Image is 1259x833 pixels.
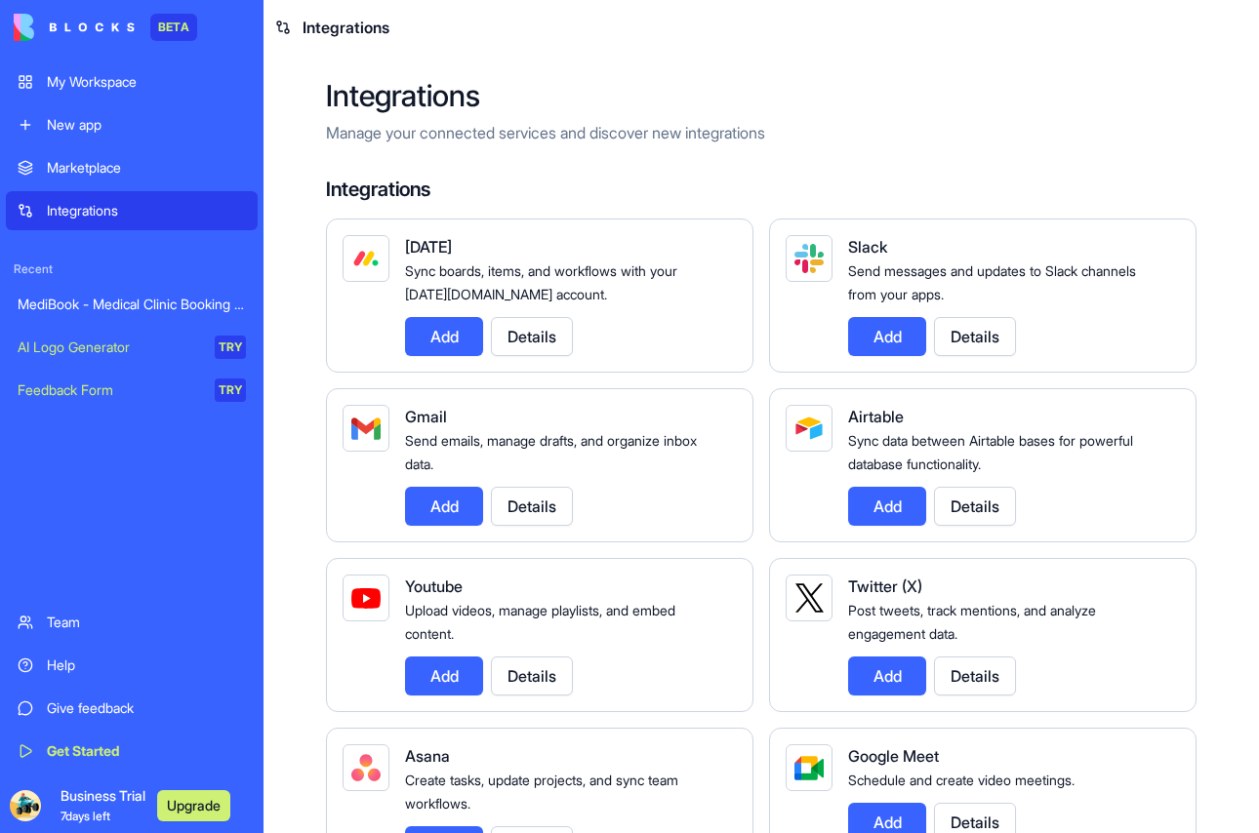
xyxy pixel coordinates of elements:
[6,732,258,771] a: Get Started
[6,261,258,277] span: Recent
[848,656,926,695] button: Add
[848,237,887,257] span: Slack
[6,191,258,230] a: Integrations
[150,14,197,41] div: BETA
[47,201,246,220] div: Integrations
[405,487,483,526] button: Add
[47,741,246,761] div: Get Started
[934,656,1016,695] button: Details
[47,115,246,135] div: New app
[215,336,246,359] div: TRY
[47,613,246,632] div: Team
[405,407,447,426] span: Gmail
[18,380,201,400] div: Feedback Form
[934,487,1016,526] button: Details
[61,809,110,823] span: 7 days left
[491,317,573,356] button: Details
[491,656,573,695] button: Details
[848,487,926,526] button: Add
[6,603,258,642] a: Team
[6,285,258,324] a: MediBook - Medical Clinic Booking System
[18,337,201,357] div: AI Logo Generator
[405,576,463,596] span: Youtube
[405,602,675,642] span: Upload videos, manage playlists, and embed content.
[6,148,258,187] a: Marketplace
[848,746,939,766] span: Google Meet
[405,262,677,302] span: Sync boards, items, and workflows with your [DATE][DOMAIN_NAME] account.
[326,121,1197,144] p: Manage your connected services and discover new integrations
[6,689,258,728] a: Give feedback
[848,262,1136,302] span: Send messages and updates to Slack channels from your apps.
[14,14,197,41] a: BETA
[405,317,483,356] button: Add
[405,746,450,766] span: Asana
[405,772,678,812] span: Create tasks, update projects, and sync team workflows.
[18,295,246,314] div: MediBook - Medical Clinic Booking System
[848,317,926,356] button: Add
[405,237,452,257] span: [DATE]
[61,786,145,825] span: Business Trial
[6,62,258,101] a: My Workspace
[215,378,246,402] div: TRY
[326,176,1197,203] h4: Integrations
[6,646,258,685] a: Help
[47,158,246,178] div: Marketplace
[848,407,904,426] span: Airtable
[848,602,1096,642] span: Post tweets, track mentions, and analyze engagement data.
[10,790,41,821] img: ACg8ocLH9DyvoZQ7u2a39YdKOqwJfwJ8tmKlpK0IL-3BGGWO-GmbYeYz=s96-c
[848,772,1075,788] span: Schedule and create video meetings.
[934,317,1016,356] button: Details
[326,78,1197,113] h2: Integrations
[491,487,573,526] button: Details
[47,655,246,675] div: Help
[405,656,483,695] button: Add
[848,576,922,596] span: Twitter (X)
[47,72,246,92] div: My Workspace
[47,698,246,718] div: Give feedback
[6,105,258,144] a: New app
[157,790,230,821] button: Upgrade
[303,16,389,39] span: Integrations
[6,328,258,367] a: AI Logo GeneratorTRY
[6,371,258,410] a: Feedback FormTRY
[405,432,697,472] span: Send emails, manage drafts, and organize inbox data.
[14,14,135,41] img: logo
[848,432,1133,472] span: Sync data between Airtable bases for powerful database functionality.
